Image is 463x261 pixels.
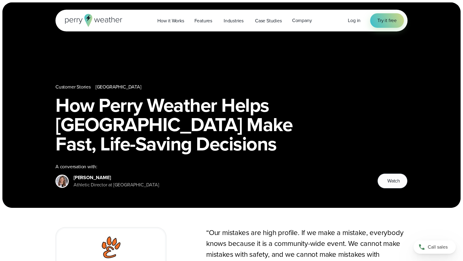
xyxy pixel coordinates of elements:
span: Industries [224,17,244,24]
a: How it Works [152,14,189,27]
a: Case Studies [250,14,287,27]
div: [PERSON_NAME] [74,174,159,181]
a: [GEOGRAPHIC_DATA] [96,83,141,91]
a: Log in [348,17,361,24]
nav: Breadcrumb [55,83,408,91]
button: Watch [377,173,408,188]
span: Try it free [377,17,397,24]
span: Call sales [428,243,448,251]
a: Customer Stories [55,83,91,91]
span: How it Works [157,17,184,24]
a: Try it free [370,13,404,28]
span: Features [194,17,212,24]
h1: How Perry Weather Helps [GEOGRAPHIC_DATA] Make Fast, Life-Saving Decisions [55,95,408,153]
span: Company [292,17,312,24]
span: Watch [387,177,400,185]
div: A conversation with: [55,163,368,170]
span: Case Studies [255,17,282,24]
div: Athletic Director at [GEOGRAPHIC_DATA] [74,181,159,188]
a: Call sales [414,240,456,254]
